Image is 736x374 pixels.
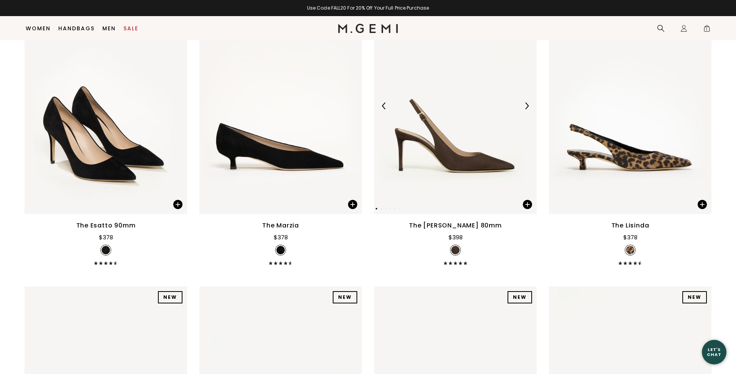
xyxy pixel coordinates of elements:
[333,291,357,303] div: NEW
[123,25,138,31] a: Sale
[508,291,532,303] div: NEW
[451,246,460,254] img: v_7387923021883_SWATCH_50x.jpg
[338,24,398,33] img: M.Gemi
[523,102,530,109] img: Next Arrow
[262,221,299,230] div: The Marzia
[102,25,116,31] a: Men
[99,233,113,242] div: $378
[702,347,726,357] div: Let's Chat
[623,233,637,242] div: $378
[626,246,634,254] img: v_7253590147131_SWATCH_50x.jpg
[682,291,707,303] div: NEW
[449,233,463,242] div: $398
[611,221,649,230] div: The Lisinda
[76,221,136,230] div: The Esatto 90mm
[703,26,711,34] span: 1
[26,25,51,31] a: Women
[158,291,182,303] div: NEW
[381,102,388,109] img: Previous Arrow
[102,246,110,254] img: v_11730_SWATCH_e61f60be-dede-4a96-9137-4b8f765b2c82_50x.jpg
[276,246,285,254] img: v_12710_SWATCH_50x.jpg
[58,25,95,31] a: Handbags
[274,233,288,242] div: $378
[409,221,502,230] div: The [PERSON_NAME] 80mm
